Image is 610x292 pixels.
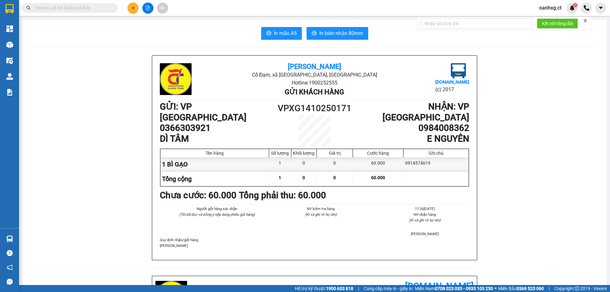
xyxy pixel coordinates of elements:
[358,285,359,292] span: |
[276,206,365,212] li: NV kiểm tra hàng
[435,79,469,85] b: [DOMAIN_NAME]
[160,63,192,95] img: logo.jpg
[318,151,351,156] div: Giá trị
[142,3,153,14] button: file-add
[353,133,469,144] h1: E NGUYÊN
[269,157,291,172] div: 1
[6,41,13,48] img: warehouse-icon
[6,57,13,64] img: warehouse-icon
[575,286,579,291] span: copyright
[239,190,326,200] b: Tổng phải thu: 60.000
[35,4,110,11] input: Tìm tên, số ĐT hoặc mã đơn
[537,18,578,29] button: Kết nối tổng đài
[127,3,139,14] button: plus
[435,85,469,93] li: (c) 2017
[569,5,575,11] img: icon-new-feature
[333,175,336,180] span: 0
[498,285,544,292] span: Miền Bắc
[6,73,13,80] img: warehouse-icon
[160,123,276,133] h1: 0366303921
[160,237,469,248] div: Quy định nhận/gửi hàng :
[305,212,337,217] i: (Kí và ghi rõ họ tên)
[131,6,135,10] span: plus
[435,286,493,291] strong: 0708 023 035 - 0935 103 250
[146,6,150,10] span: file-add
[7,250,13,256] span: question-circle
[266,31,271,37] span: printer
[285,88,344,96] b: Gửi khách hàng
[381,206,469,212] li: 17:26[DATE]
[584,5,589,11] img: phone-icon
[26,6,31,10] span: search
[355,151,402,156] div: Cước hàng
[573,3,577,7] sup: 1
[364,285,413,292] span: Cung cấp máy in - giấy in:
[160,243,469,248] p: [PERSON_NAME]
[279,175,281,180] span: 1
[583,18,587,23] span: close
[549,285,550,292] span: |
[302,175,305,180] span: 0
[6,235,13,242] img: warehouse-icon
[415,285,493,292] span: Miền Nam
[598,5,604,11] span: caret-down
[293,151,315,156] div: Khối lượng
[381,212,469,217] li: NV nhận hàng
[595,3,606,14] button: caret-down
[211,79,417,87] li: Hotline: 1900252555
[495,287,497,290] span: ⚪️
[307,27,368,40] button: printerIn biên nhận 80mm
[157,3,168,14] button: aim
[405,151,467,156] div: Ghi chú
[353,157,403,172] div: 60.000
[291,157,317,172] div: 0
[317,157,353,172] div: 0
[409,218,441,222] i: (Kí và ghi rõ họ tên)
[276,101,353,115] h1: VPXG1410250171
[517,286,544,291] strong: 0369 525 060
[162,151,267,156] div: Tên hàng
[160,133,276,144] h1: DÌ TÂM
[534,4,566,12] span: oanhxg.ct
[6,25,13,32] img: dashboard-icon
[295,285,353,292] span: Hỗ trợ kỹ thuật:
[319,29,363,37] span: In biên nhận 80mm
[160,6,165,10] span: aim
[173,206,261,212] li: Người gửi hàng xác nhận
[7,279,13,285] span: message
[451,63,466,78] img: logo.jpg
[353,123,469,133] h1: 0984008362
[162,175,192,183] span: Tổng cộng
[211,71,417,79] li: Cổ Đạm, xã [GEOGRAPHIC_DATA], [GEOGRAPHIC_DATA]
[6,89,13,96] img: solution-icon
[542,20,573,27] span: Kết nối tổng đài
[421,18,532,29] input: Nhập số tổng đài
[271,151,289,156] div: Số lượng
[381,231,469,237] li: [PERSON_NAME]
[288,63,341,71] b: [PERSON_NAME]
[160,101,247,123] b: GỬI : VP [GEOGRAPHIC_DATA]
[5,4,14,14] img: logo-vxr
[312,31,317,37] span: printer
[326,286,353,291] strong: 1900 633 818
[371,175,385,180] span: 60.000
[574,3,576,7] span: 1
[179,212,255,217] i: (Tôi đã đọc và đồng ý nộp dung phiếu gửi hàng)
[7,264,13,270] span: notification
[160,157,269,172] div: 1 BÌ GẠO
[403,157,469,172] div: 0914574619
[261,27,302,40] button: printerIn mẫu A5
[383,101,469,123] b: NHẬN : VP [GEOGRAPHIC_DATA]
[405,281,474,291] b: [DOMAIN_NAME]
[160,190,236,200] b: Chưa cước : 60.000
[274,29,297,37] span: In mẫu A5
